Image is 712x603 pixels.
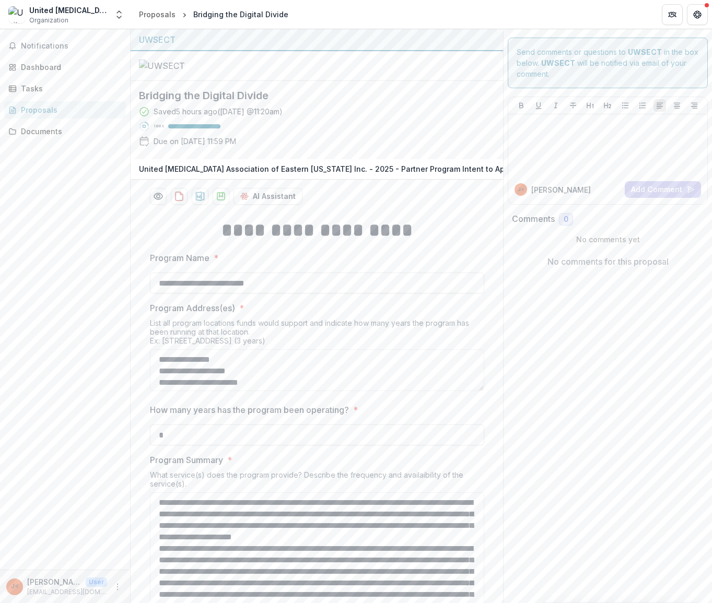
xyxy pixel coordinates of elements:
[518,187,524,192] div: Joanna Marrero <grants@ucpect.org> <grants@ucpect.org>
[135,7,180,22] a: Proposals
[531,184,591,195] p: [PERSON_NAME]
[111,581,124,593] button: More
[512,234,704,245] p: No comments yet
[139,60,243,72] img: UWSECT
[139,163,516,174] p: United [MEDICAL_DATA] Association of Eastern [US_STATE] Inc. - 2025 - Partner Program Intent to A...
[193,9,288,20] div: Bridging the Digital Divide
[547,255,669,268] p: No comments for this proposal
[135,7,293,22] nav: breadcrumb
[628,48,662,56] strong: UWSECT
[4,58,126,76] a: Dashboard
[86,577,107,587] p: User
[625,181,701,198] button: Add Comment
[139,89,478,102] h2: Bridging the Digital Divide
[512,214,555,224] h2: Comments
[671,99,683,112] button: Align Center
[564,215,568,224] span: 0
[515,99,528,112] button: Bold
[150,188,167,205] button: Preview af7e7555-90db-4def-85fe-3000f005f064-1.pdf
[112,4,126,25] button: Open entity switcher
[4,80,126,97] a: Tasks
[567,99,579,112] button: Strike
[508,38,708,88] div: Send comments or questions to in the box below. will be notified via email of your comment.
[4,38,126,54] button: Notifications
[688,99,701,112] button: Align Right
[4,123,126,140] a: Documents
[619,99,632,112] button: Bullet List
[21,83,118,94] div: Tasks
[21,62,118,73] div: Dashboard
[21,126,118,137] div: Documents
[687,4,708,25] button: Get Help
[636,99,649,112] button: Ordered List
[29,16,68,25] span: Organization
[550,99,562,112] button: Italicize
[154,136,236,147] p: Due on [DATE] 11:59 PM
[27,587,107,597] p: [EMAIL_ADDRESS][DOMAIN_NAME]
[150,470,484,492] div: What service(s) does the program provide? Describe the frequency and availaibility of the service...
[29,5,108,16] div: United [MEDICAL_DATA] Association of Eastern [US_STATE] Inc.
[532,99,545,112] button: Underline
[213,188,229,205] button: download-proposal
[234,188,302,205] button: AI Assistant
[601,99,614,112] button: Heading 2
[21,42,122,51] span: Notifications
[584,99,597,112] button: Heading 1
[4,101,126,119] a: Proposals
[139,33,495,46] div: UWSECT
[150,302,235,314] p: Program Address(es)
[139,9,176,20] div: Proposals
[21,104,118,115] div: Proposals
[154,106,283,117] div: Saved 5 hours ago ( [DATE] @ 11:20am )
[154,123,164,130] p: 100 %
[8,6,25,23] img: United Cerebral Palsy Association of Eastern Connecticut Inc.
[541,58,575,67] strong: UWSECT
[11,583,19,590] div: Joanna Marrero <grants@ucpect.org> <grants@ucpect.org>
[150,404,349,416] p: How many years has the program been operating?
[192,188,208,205] button: download-proposal
[662,4,683,25] button: Partners
[27,576,81,587] p: [PERSON_NAME] <[EMAIL_ADDRESS][DOMAIN_NAME]> <[EMAIL_ADDRESS][DOMAIN_NAME]>
[150,252,209,264] p: Program Name
[150,318,484,349] div: List all program locations funds would support and indicate how many years the program has been r...
[653,99,666,112] button: Align Left
[171,188,188,205] button: download-proposal
[150,454,223,466] p: Program Summary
